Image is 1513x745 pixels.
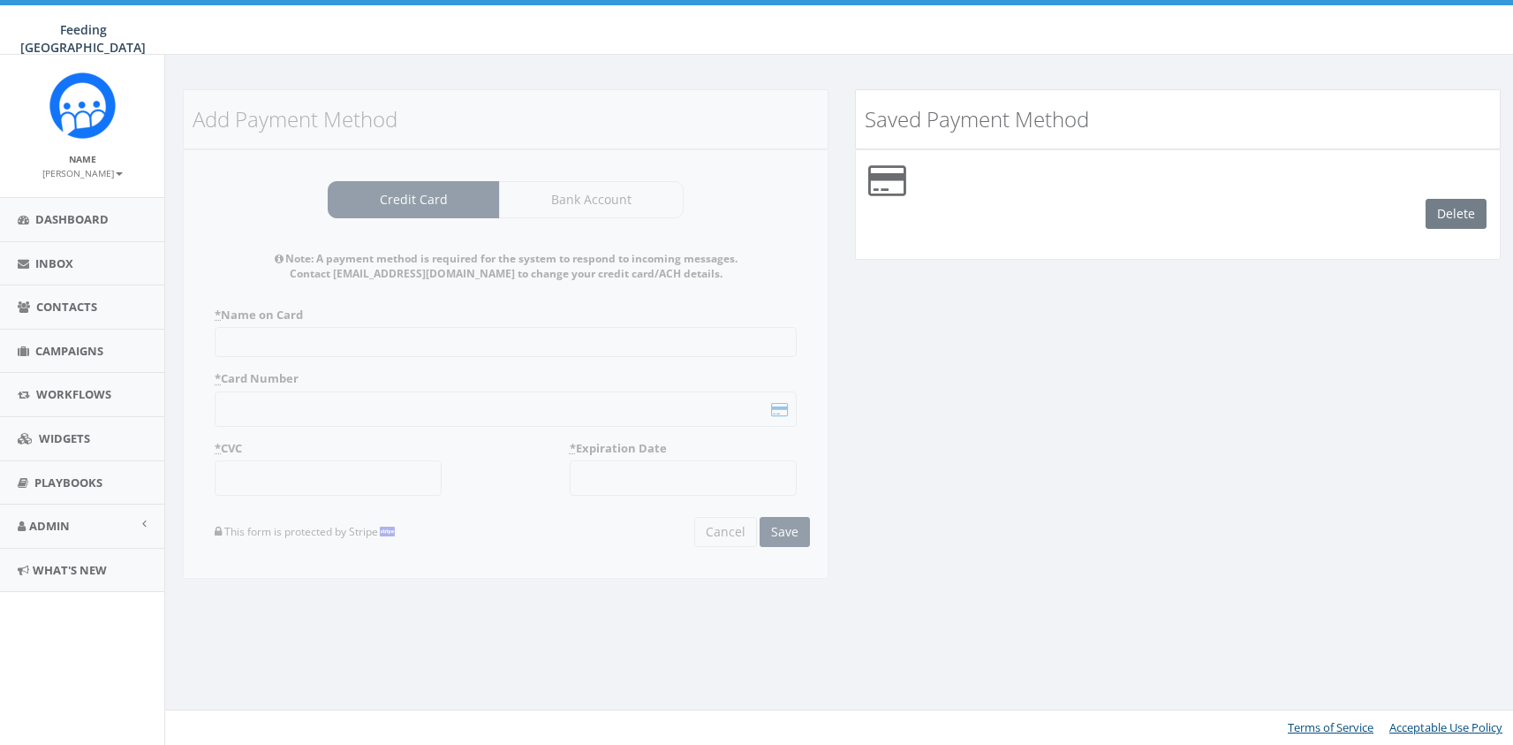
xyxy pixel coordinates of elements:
small: Name [69,153,96,165]
small: [PERSON_NAME] [42,167,123,179]
span: Widgets [39,430,90,446]
a: [PERSON_NAME] [42,164,123,180]
span: Admin [29,518,70,534]
a: Acceptable Use Policy [1389,719,1502,735]
span: What's New [33,562,107,578]
img: Rally_Corp_Icon.png [49,72,116,139]
h3: Saved Payment Method [865,108,1491,131]
span: Workflows [36,386,111,402]
span: Contacts [36,299,97,315]
a: Terms of Service [1288,719,1373,735]
span: Inbox [35,255,73,271]
span: Dashboard [35,211,109,227]
span: Playbooks [34,475,102,490]
span: Campaigns [35,343,103,359]
span: Feeding [GEOGRAPHIC_DATA] [20,21,146,56]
